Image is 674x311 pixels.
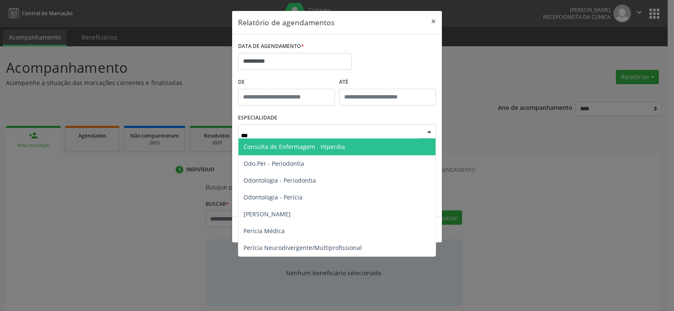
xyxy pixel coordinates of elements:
[238,112,277,125] label: ESPECIALIDADE
[238,17,334,28] h5: Relatório de agendamentos
[243,227,285,235] span: Perícia Médica
[339,76,436,89] label: ATÉ
[238,76,335,89] label: De
[243,244,362,252] span: Perícia Neurodivergente/Multiprofissional
[238,40,304,53] label: DATA DE AGENDAMENTO
[243,176,316,184] span: Odontologia - Periodontia
[243,193,302,201] span: Odontologia - Perícia
[425,11,442,32] button: Close
[243,143,345,151] span: Consulta de Enfermagem - Hiperdia
[243,210,291,218] span: [PERSON_NAME]
[243,159,304,167] span: Odo.Per - Periodontia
